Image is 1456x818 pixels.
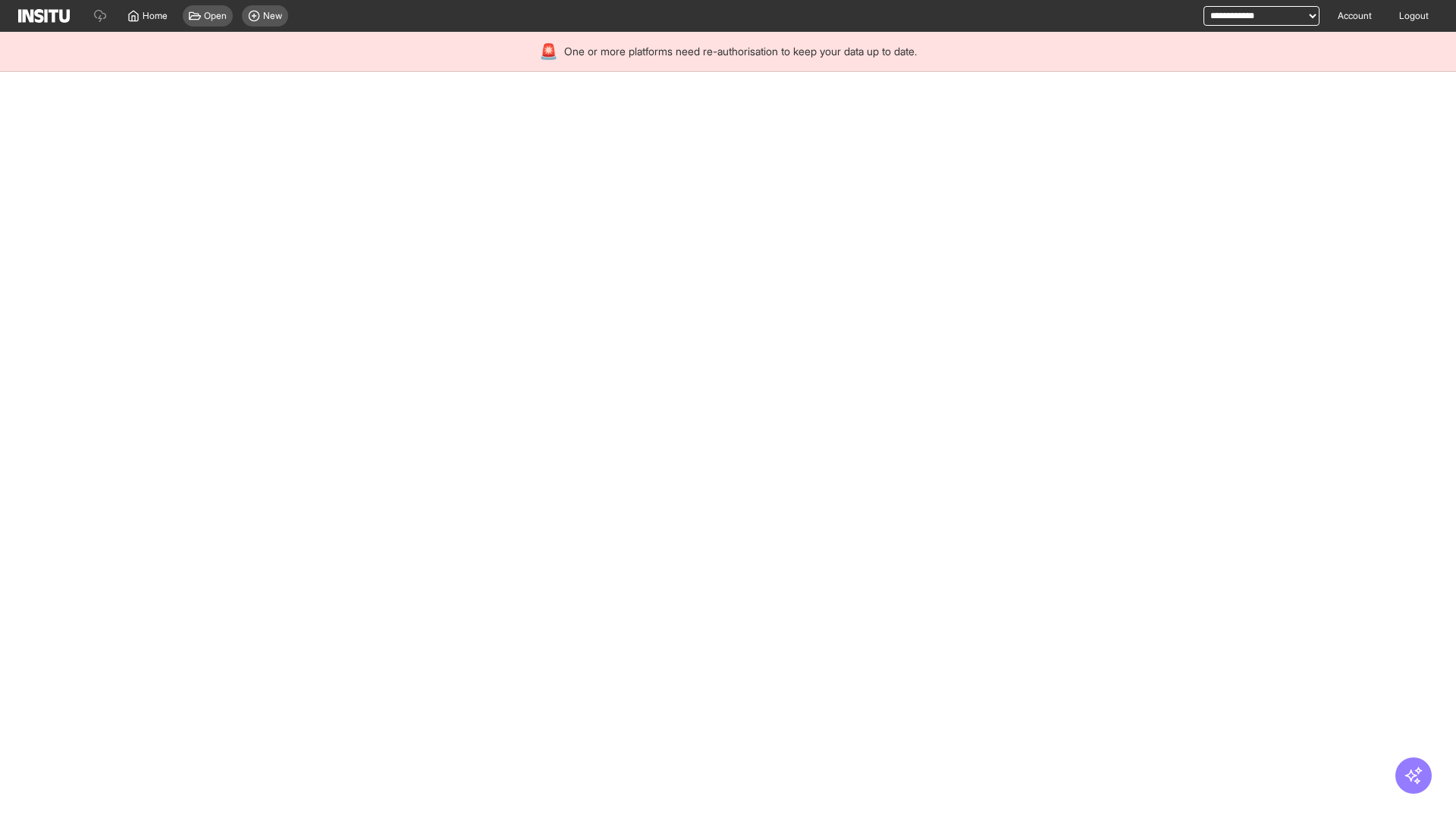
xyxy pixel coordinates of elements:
[204,10,227,22] span: Open
[564,44,917,59] span: One or more platforms need re-authorisation to keep your data up to date.
[539,41,558,62] div: 🚨
[143,10,168,22] span: Home
[18,9,70,23] img: Logo
[263,10,282,22] span: New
